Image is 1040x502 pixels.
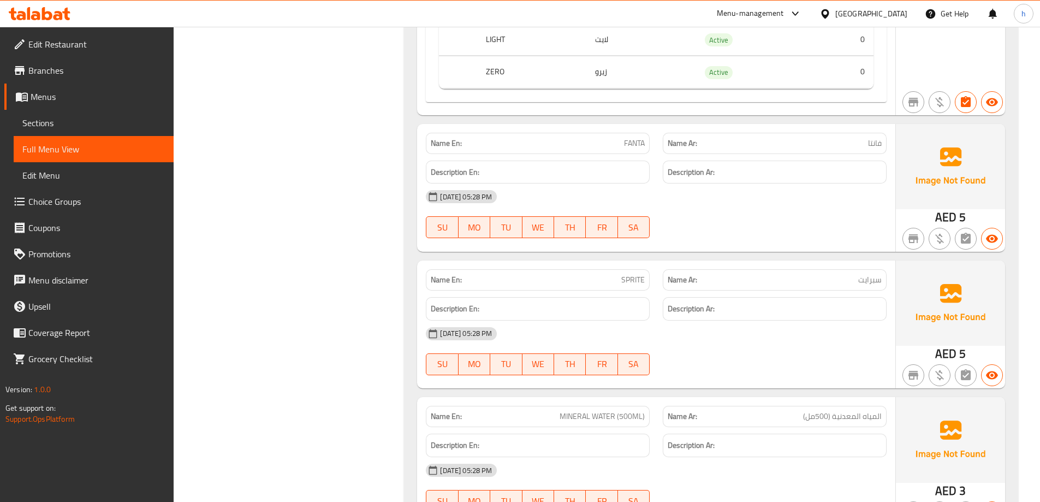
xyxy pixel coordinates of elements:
[586,23,692,56] td: لايت
[34,382,51,397] span: 1.0.0
[586,56,692,88] td: زيرو
[495,356,518,372] span: TU
[4,57,174,84] a: Branches
[618,353,650,375] button: SA
[436,192,496,202] span: [DATE] 05:28 PM
[803,411,882,422] span: المياه المعدنية (500مل)
[717,7,784,20] div: Menu-management
[522,353,554,375] button: WE
[4,84,174,110] a: Menus
[554,216,586,238] button: TH
[935,480,956,501] span: AED
[4,293,174,320] a: Upsell
[554,353,586,375] button: TH
[431,220,454,235] span: SU
[590,220,613,235] span: FR
[558,356,581,372] span: TH
[477,23,586,56] th: LIGHT
[896,397,1005,482] img: Ae5nvW7+0k+MAAAAAElFTkSuQmCC
[4,215,174,241] a: Coupons
[800,56,873,88] td: 0
[436,465,496,476] span: [DATE] 05:28 PM
[902,364,924,386] button: Not branch specific item
[981,228,1003,250] button: Available
[705,33,733,46] div: Active
[800,23,873,56] td: 0
[28,326,165,339] span: Coverage Report
[527,220,550,235] span: WE
[618,216,650,238] button: SA
[858,274,882,286] span: سبرايت
[426,216,458,238] button: SU
[463,220,486,235] span: MO
[22,116,165,129] span: Sections
[5,412,75,426] a: Support.OpsPlatform
[31,90,165,103] span: Menus
[5,382,32,397] span: Version:
[28,38,165,51] span: Edit Restaurant
[705,66,733,79] span: Active
[668,166,715,179] strong: Description Ar:
[668,439,715,452] strong: Description Ar:
[431,166,479,179] strong: Description En:
[560,411,645,422] span: MINERAL WATER (500ML)
[590,356,613,372] span: FR
[14,110,174,136] a: Sections
[4,188,174,215] a: Choice Groups
[28,64,165,77] span: Branches
[4,267,174,293] a: Menu disclaimer
[28,274,165,287] span: Menu disclaimer
[477,56,586,88] th: ZERO
[490,216,522,238] button: TU
[558,220,581,235] span: TH
[981,364,1003,386] button: Available
[955,364,977,386] button: Not has choices
[668,302,715,316] strong: Description Ar:
[586,216,617,238] button: FR
[22,169,165,182] span: Edit Menu
[959,480,966,501] span: 3
[902,228,924,250] button: Not branch specific item
[431,274,462,286] strong: Name En:
[959,343,966,364] span: 5
[28,247,165,261] span: Promotions
[935,206,956,228] span: AED
[955,228,977,250] button: Not has choices
[14,162,174,188] a: Edit Menu
[668,138,697,149] strong: Name Ar:
[4,346,174,372] a: Grocery Checklist
[490,353,522,375] button: TU
[431,302,479,316] strong: Description En:
[5,401,56,415] span: Get support on:
[495,220,518,235] span: TU
[668,274,697,286] strong: Name Ar:
[436,328,496,339] span: [DATE] 05:28 PM
[4,31,174,57] a: Edit Restaurant
[4,241,174,267] a: Promotions
[929,91,950,113] button: Purchased item
[955,91,977,113] button: Has choices
[1021,8,1026,20] span: h
[981,91,1003,113] button: Available
[935,343,956,364] span: AED
[522,216,554,238] button: WE
[14,136,174,162] a: Full Menu View
[459,216,490,238] button: MO
[28,221,165,234] span: Coupons
[705,34,733,46] span: Active
[586,353,617,375] button: FR
[959,206,966,228] span: 5
[431,356,454,372] span: SU
[28,300,165,313] span: Upsell
[929,228,950,250] button: Purchased item
[527,356,550,372] span: WE
[902,91,924,113] button: Not branch specific item
[4,320,174,346] a: Coverage Report
[426,353,458,375] button: SU
[28,352,165,365] span: Grocery Checklist
[896,124,1005,209] img: Ae5nvW7+0k+MAAAAAElFTkSuQmCC
[896,261,1005,346] img: Ae5nvW7+0k+MAAAAAElFTkSuQmCC
[668,411,697,422] strong: Name Ar:
[624,138,645,149] span: FANTA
